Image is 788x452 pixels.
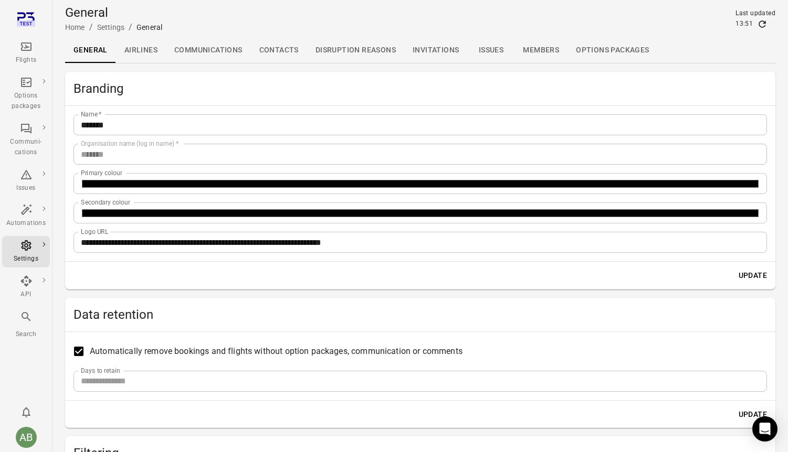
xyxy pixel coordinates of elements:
[404,38,467,63] a: Invitations
[2,37,50,69] a: Flights
[2,307,50,342] button: Search
[752,416,778,442] div: Open Intercom Messenger
[81,139,178,148] label: Organisation name (log in name)
[6,55,46,66] div: Flights
[90,345,463,358] span: Automatically remove bookings and flights without option packages, communication or comments
[6,137,46,158] div: Communi-cations
[2,165,50,197] a: Issues
[65,23,85,31] a: Home
[73,80,767,97] h2: Branding
[73,306,767,323] h2: Data retention
[97,23,124,31] a: Settings
[467,38,514,63] a: Issues
[65,21,162,34] nav: Breadcrumbs
[514,38,568,63] a: Members
[307,38,404,63] a: Disruption reasons
[6,91,46,112] div: Options packages
[734,266,771,285] button: Update
[568,38,657,63] a: Options packages
[736,19,753,29] div: 13:51
[116,38,166,63] a: Airlines
[734,405,771,424] button: Update
[12,423,41,452] button: Aslaug Bjarnadottir
[136,22,162,33] div: General
[2,73,50,115] a: Options packages
[757,19,768,29] button: Refresh data
[81,198,130,207] label: Secondary colour
[6,289,46,300] div: API
[129,21,132,34] li: /
[81,110,102,119] label: Name
[89,21,93,34] li: /
[6,329,46,340] div: Search
[65,38,116,63] a: General
[166,38,251,63] a: Communications
[6,254,46,264] div: Settings
[6,183,46,193] div: Issues
[65,4,162,21] h1: General
[16,427,37,448] div: AB
[2,272,50,303] a: API
[2,119,50,161] a: Communi-cations
[16,402,37,423] button: Notifications
[65,38,775,63] div: Local navigation
[2,200,50,232] a: Automations
[81,227,109,236] label: Logo URL
[736,8,775,19] div: Last updated
[2,236,50,267] a: Settings
[6,218,46,229] div: Automations
[251,38,307,63] a: Contacts
[81,366,120,375] label: Days to retain
[81,168,122,177] label: Primary colour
